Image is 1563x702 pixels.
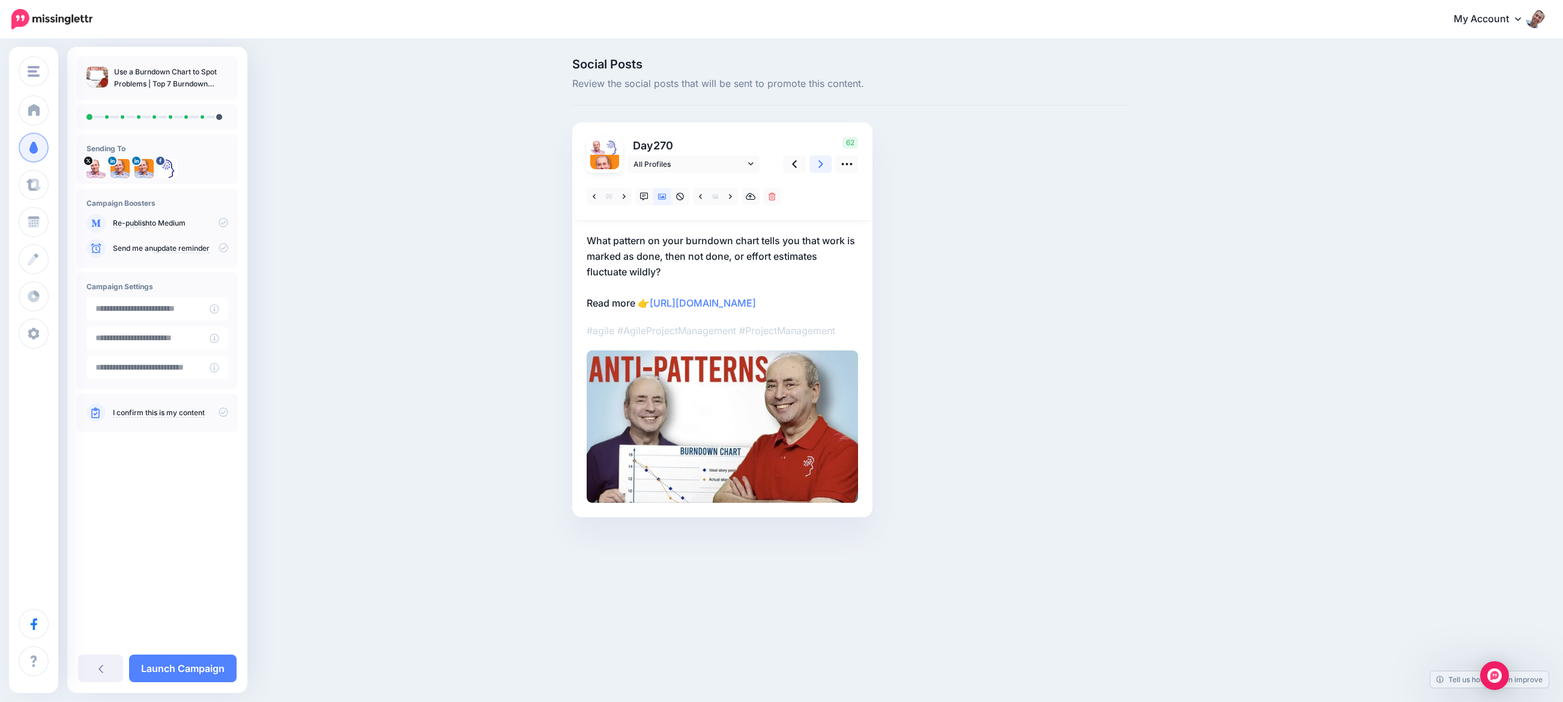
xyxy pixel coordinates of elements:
h4: Campaign Boosters [86,199,228,208]
a: update reminder [153,244,210,253]
div: Open Intercom Messenger [1480,661,1509,690]
img: fdc55227875502a04badd5fd7647b4ce_thumb.jpg [86,66,108,88]
a: Tell us how we can improve [1430,671,1549,688]
h4: Sending To [86,144,228,153]
a: All Profiles [627,155,760,173]
span: Social Posts [572,58,1129,70]
span: All Profiles [633,158,745,170]
p: Use a Burndown Chart to Spot Problems | Top 7 Burndown Chart Anti-patterns [114,66,228,90]
p: Day [627,137,761,154]
p: #agile #AgileProjectManagement #ProjectManagement [587,323,858,338]
img: fdc55227875502a04badd5fd7647b4ce.jpg [587,350,858,503]
img: 1708809625171-37032.png [135,159,154,178]
p: Send me an [113,243,228,254]
img: x8FBtdm3-2445.png [86,159,106,178]
span: Review the social posts that will be sent to promote this content. [572,76,1129,92]
a: My Account [1442,5,1545,34]
img: 13007354_1717494401865450_1815260841047396495_n-bsa13168.png [159,159,178,178]
img: menu.png [28,66,40,77]
img: 1708809625171-37032.png [110,159,130,178]
span: 62 [842,137,858,149]
h4: Campaign Settings [86,282,228,291]
a: Re-publish [113,218,150,228]
p: to Medium [113,218,228,229]
img: x8FBtdm3-2445.png [590,140,605,155]
img: Missinglettr [11,9,92,29]
span: 270 [653,139,673,152]
p: What pattern on your burndown chart tells you that work is marked as done, then not done, or effo... [587,233,858,311]
img: 13007354_1717494401865450_1815260841047396495_n-bsa13168.png [605,140,619,155]
a: I confirm this is my content [113,408,205,418]
img: 1708809625171-37032.png [590,155,619,184]
a: [URL][DOMAIN_NAME] [650,297,756,309]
